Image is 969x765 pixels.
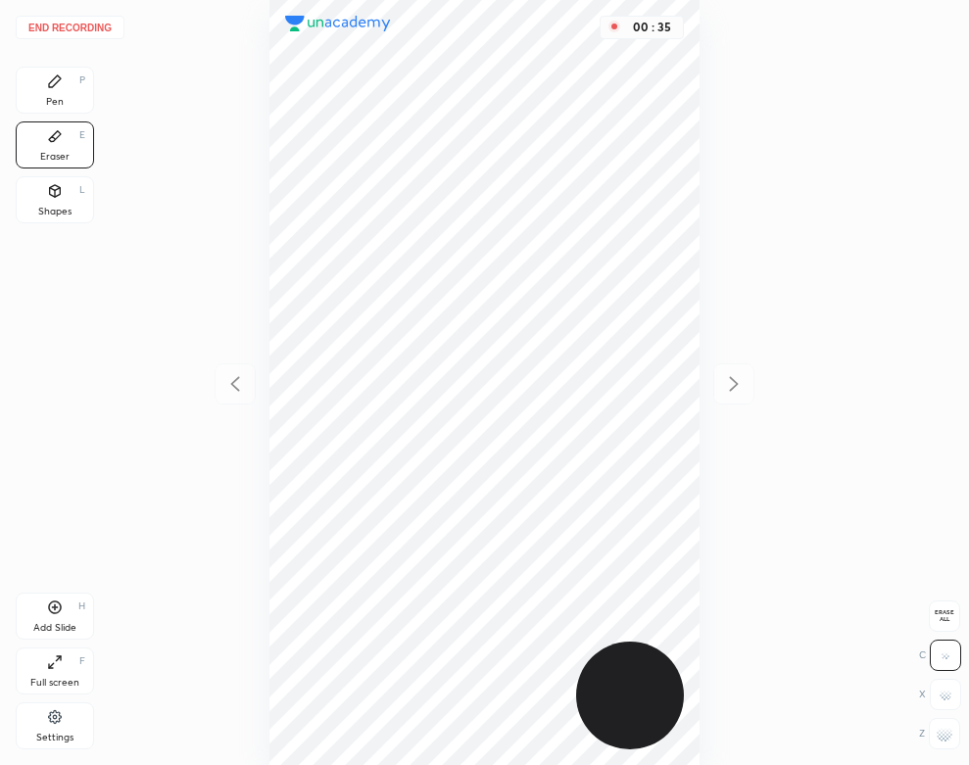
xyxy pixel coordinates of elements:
[30,678,79,688] div: Full screen
[919,679,961,710] div: X
[33,623,76,633] div: Add Slide
[40,152,70,162] div: Eraser
[16,16,124,39] button: End recording
[46,97,64,107] div: Pen
[36,733,73,742] div: Settings
[79,656,85,666] div: F
[930,609,959,623] span: Erase all
[78,601,85,611] div: H
[38,207,72,216] div: Shapes
[628,21,675,34] div: 00 : 35
[285,16,391,31] img: logo.38c385cc.svg
[919,640,961,671] div: C
[919,718,960,749] div: Z
[79,75,85,85] div: P
[79,185,85,195] div: L
[79,130,85,140] div: E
